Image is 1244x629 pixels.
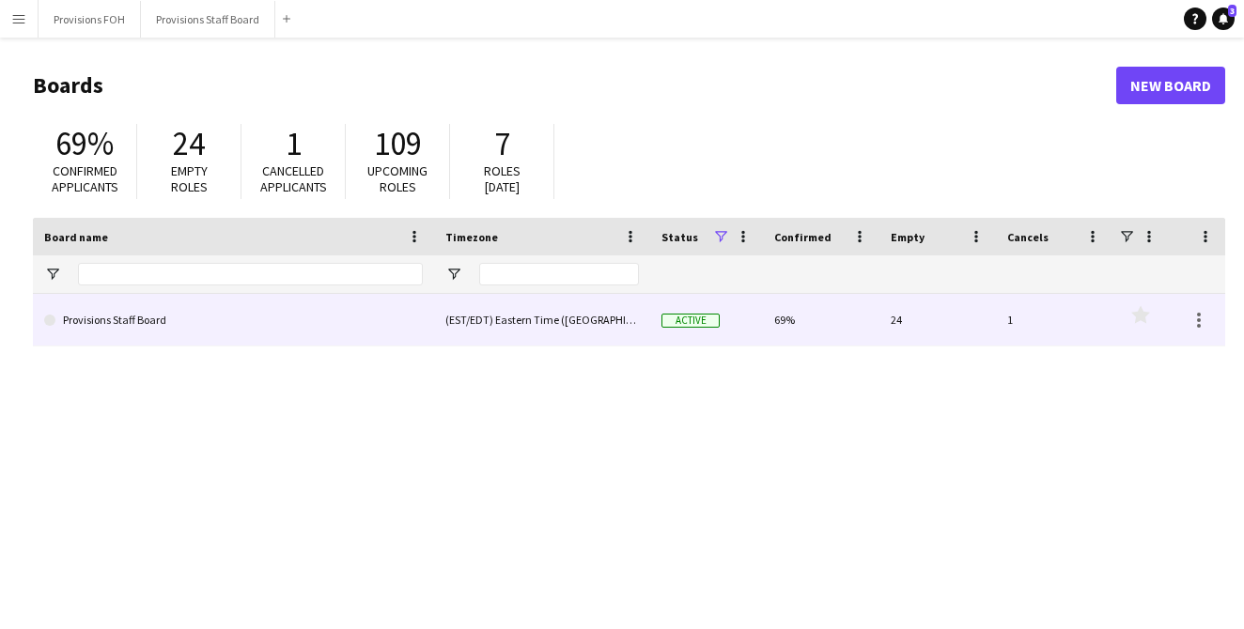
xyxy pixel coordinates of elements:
span: 7 [494,123,510,164]
button: Provisions FOH [39,1,141,38]
span: Board name [44,230,108,244]
span: Cancels [1007,230,1049,244]
a: New Board [1116,67,1225,104]
div: 69% [763,294,879,345]
span: 1 [286,123,302,164]
div: 1 [996,294,1112,345]
span: Status [661,230,698,244]
span: Timezone [445,230,498,244]
span: 24 [173,123,205,164]
a: 3 [1212,8,1235,30]
span: Roles [DATE] [484,162,521,195]
h1: Boards [33,71,1116,100]
span: Upcoming roles [367,162,428,195]
a: Provisions Staff Board [44,294,423,346]
div: 24 [879,294,996,345]
span: Empty roles [171,162,208,195]
div: (EST/EDT) Eastern Time ([GEOGRAPHIC_DATA] & [GEOGRAPHIC_DATA]) [434,294,650,345]
button: Open Filter Menu [445,266,462,283]
span: 109 [374,123,422,164]
span: Cancelled applicants [260,162,327,195]
button: Provisions Staff Board [141,1,275,38]
span: Empty [891,230,925,244]
input: Timezone Filter Input [479,263,639,285]
button: Open Filter Menu [44,266,61,283]
span: Confirmed applicants [52,162,118,195]
input: Board name Filter Input [78,263,423,285]
span: 69% [55,123,114,164]
span: 3 [1228,5,1236,17]
span: Confirmed [774,230,832,244]
span: Active [661,314,720,328]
